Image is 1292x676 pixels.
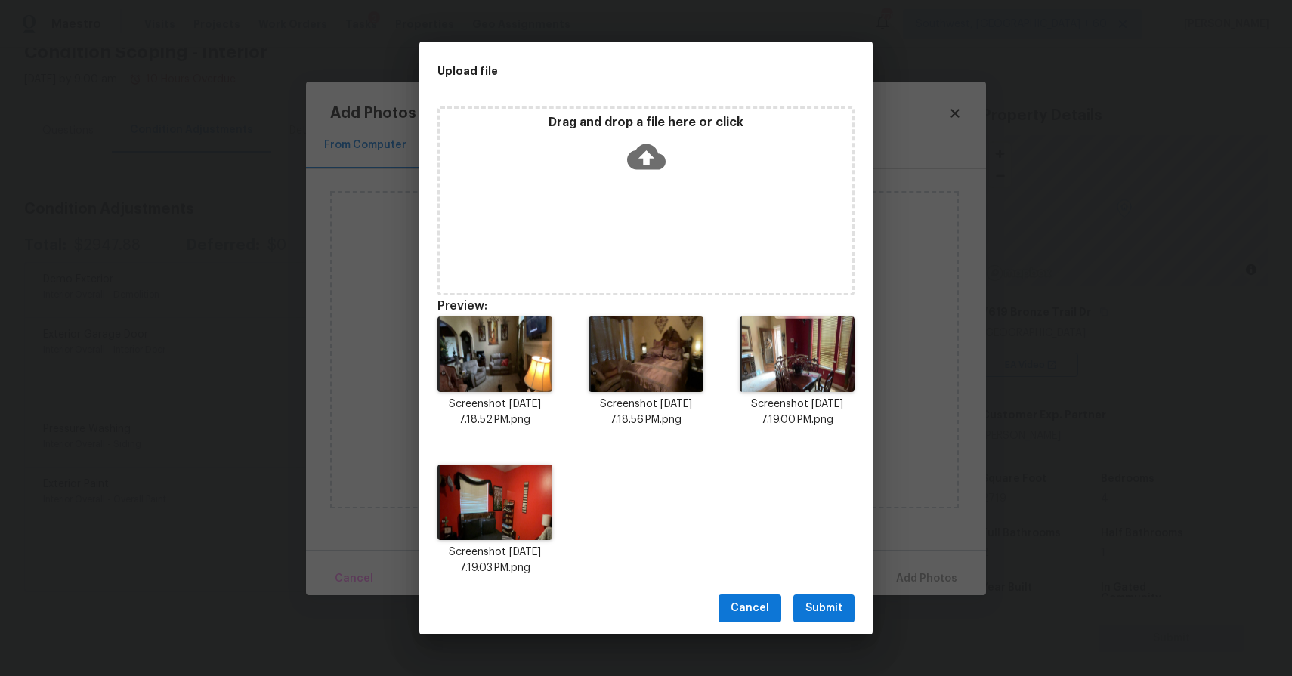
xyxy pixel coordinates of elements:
p: Screenshot [DATE] 7.18.56 PM.png [589,397,703,428]
p: Screenshot [DATE] 7.18.52 PM.png [437,397,552,428]
img: AGsIolr9CuDZAAAAAElFTkSuQmCC [437,465,552,540]
img: 8vH8F5BAHbUZMAAAAASUVORK5CYII= [589,316,703,392]
button: Cancel [719,594,781,622]
button: Submit [793,594,855,622]
img: 4rXlpCcOcexHE9KeTwGrA9MpcQOFIRwn3bG18hCMKC84TvhcMk4TbymaRn5+ifovt0zVXhTxYAIAAAAASUVORK5CYII= [740,316,855,392]
p: Screenshot [DATE] 7.19.03 PM.png [437,545,552,576]
h2: Upload file [437,63,787,79]
span: Submit [805,599,842,618]
span: Cancel [731,599,769,618]
p: Drag and drop a file here or click [440,115,852,131]
p: Screenshot [DATE] 7.19.00 PM.png [740,397,855,428]
img: RoZj4pp1gEXkcRljPB6ZUPmUuX0jqQ9WVtlxbUQd7vCHfbZCINnxsLuqNuPx2efGEfP5cPmO6+h1ta98HpZ0ythuocRvSKdsy... [437,316,552,392]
